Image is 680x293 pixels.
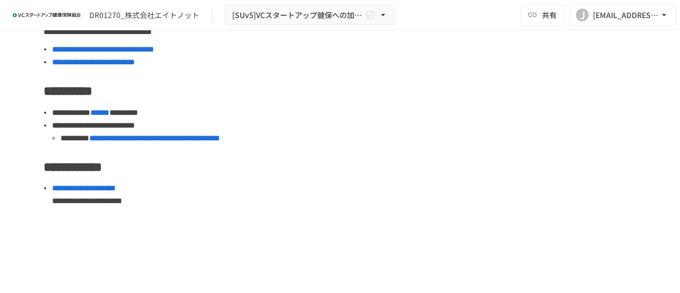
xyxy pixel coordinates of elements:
button: 共有 [521,4,565,26]
span: 共有 [542,9,557,21]
div: J [576,9,589,21]
div: [EMAIL_ADDRESS][DOMAIN_NAME] [593,9,659,22]
button: [SUv5]VCスタートアップ健保への加入申請手続き [225,5,395,26]
div: DR01270_株式会社エイトノット [89,10,199,21]
img: ZDfHsVrhrXUoWEWGWYf8C4Fv4dEjYTEDCNvmL73B7ox [13,6,81,23]
span: [SUv5]VCスタートアップ健保への加入申請手続き [232,9,363,22]
button: J[EMAIL_ADDRESS][DOMAIN_NAME] [569,4,676,26]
